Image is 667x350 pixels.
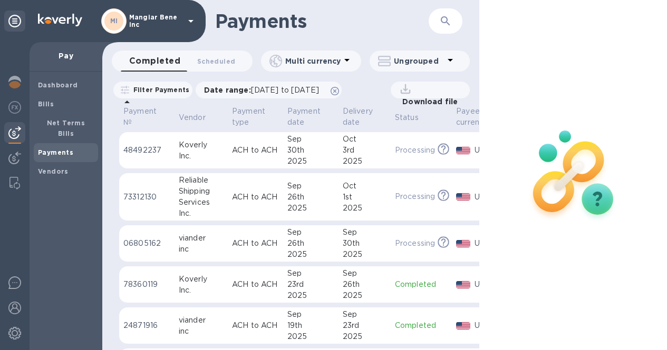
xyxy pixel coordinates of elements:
p: ACH to ACH [232,279,279,290]
div: Unpin categories [4,11,25,32]
div: 30th [287,145,334,156]
div: Sep [287,181,334,192]
b: MI [110,17,118,25]
span: Completed [129,54,180,68]
div: Oct [343,134,386,145]
div: 2025 [287,290,334,301]
p: Pay [38,51,94,61]
div: 3rd [343,145,386,156]
div: viander [179,315,224,326]
p: 06805162 [123,238,170,249]
div: 2025 [287,249,334,260]
span: Vendor [179,112,219,123]
p: Completed [395,279,448,290]
div: Services [179,197,224,208]
img: Logo [38,14,82,26]
p: 48492237 [123,145,170,156]
p: Processing [395,145,435,156]
p: Payment № [123,106,157,128]
b: Dashboard [38,81,78,89]
div: Date range:[DATE] to [DATE] [196,82,342,98]
div: 26th [343,279,386,290]
p: Payment date [287,106,321,128]
p: 78360119 [123,279,170,290]
p: ACH to ACH [232,320,279,331]
div: 1st [343,192,386,203]
b: Net Terms Bills [47,119,85,137]
div: inc [179,244,224,255]
div: 26th [287,192,334,203]
p: USD [475,279,501,290]
p: USD [475,145,501,156]
div: 2025 [343,203,386,214]
div: inc [179,326,224,337]
p: Completed [395,320,448,331]
div: Sep [287,134,334,145]
p: Processing [395,238,435,249]
div: Sep [287,227,334,238]
p: Mangiar Bene inc [129,14,182,28]
p: USD [475,192,501,203]
div: Sep [287,309,334,320]
p: Vendor [179,112,206,123]
p: Delivery date [343,106,373,128]
div: Shipping [179,186,224,197]
div: viander [179,233,224,244]
span: Scheduled [197,56,235,67]
div: 23rd [343,320,386,331]
p: ACH to ACH [232,238,279,249]
p: ACH to ACH [232,192,279,203]
div: 2025 [343,249,386,260]
p: Multi currency [285,56,341,66]
p: USD [475,238,501,249]
div: 30th [343,238,386,249]
div: 19th [287,320,334,331]
b: Bills [38,100,54,108]
p: Processing [395,191,435,202]
p: Status [395,112,419,123]
div: 2025 [343,331,386,342]
span: [DATE] to [DATE] [251,86,319,94]
div: Sep [343,309,386,320]
span: Payment type [232,106,279,128]
p: ACH to ACH [232,145,279,156]
img: USD [456,193,470,201]
span: Payment № [123,106,170,128]
div: 26th [287,238,334,249]
div: Inc. [179,208,224,219]
span: Delivery date [343,106,386,128]
p: Download file [398,96,458,107]
div: Sep [287,268,334,279]
h1: Payments [215,10,429,32]
div: Inc. [179,285,224,296]
span: Status [395,112,432,123]
div: Sep [343,268,386,279]
div: Koverly [179,139,224,151]
div: Koverly [179,274,224,285]
span: Payment date [287,106,334,128]
p: Ungrouped [394,56,444,66]
img: Foreign exchange [8,101,21,114]
div: Oct [343,181,386,192]
b: Vendors [38,167,69,175]
b: Payments [38,148,73,156]
div: 23rd [287,279,334,290]
p: Payee currency [456,106,488,128]
p: 73312130 [123,192,170,203]
p: USD [475,320,501,331]
div: 2025 [287,203,334,214]
div: Sep [343,227,386,238]
div: Reliable [179,175,224,186]
img: USD [456,147,470,154]
div: Inc. [179,151,224,162]
div: 2025 [343,156,386,167]
p: Payment type [232,106,265,128]
span: Payee currency [456,106,501,128]
p: 24871916 [123,320,170,331]
div: 2025 [287,331,334,342]
img: USD [456,322,470,329]
div: 2025 [343,290,386,301]
img: USD [456,240,470,247]
p: Filter Payments [129,85,189,94]
p: Date range : [204,85,324,95]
